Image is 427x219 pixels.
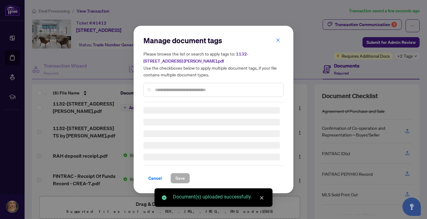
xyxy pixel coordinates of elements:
[162,195,166,200] span: check-circle
[402,198,421,216] button: Open asap
[260,196,264,200] span: close
[170,173,190,183] button: Save
[143,36,284,45] h2: Manage document tags
[148,173,162,183] span: Cancel
[258,194,265,201] a: Close
[173,193,265,201] div: Document(s) uploaded successfully.
[276,38,280,42] span: close
[143,50,284,78] h5: Please browse the list or search to apply tags to: Use the checkboxes below to apply multiple doc...
[143,173,167,183] button: Cancel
